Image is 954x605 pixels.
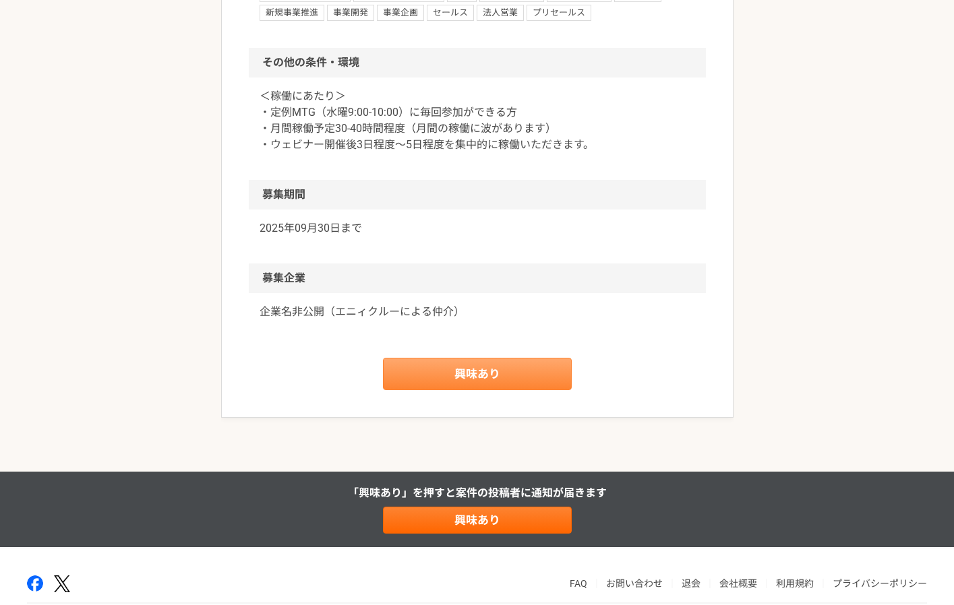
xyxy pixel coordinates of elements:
a: 興味あり [383,507,572,534]
h2: その他の条件・環境 [249,48,706,77]
span: 新規事業推進 [260,5,324,21]
img: facebook-2adfd474.png [27,575,43,592]
span: 事業開発 [327,5,374,21]
img: x-391a3a86.png [54,575,70,592]
span: セールス [427,5,474,21]
span: 事業企画 [377,5,424,21]
p: 「興味あり」を押すと 案件の投稿者に通知が届きます [348,485,607,501]
span: 法人営業 [477,5,524,21]
a: 退会 [682,578,700,589]
p: ＜稼働にあたり＞ ・定例MTG（水曜9:00-10:00）に毎回参加ができる方 ・月間稼働予定30-40時間程度（月間の稼働に波があります） ・ウェビナー開催後3日程度〜5日程度を集中的に稼働い... [260,88,695,153]
a: 会社概要 [719,578,757,589]
p: 2025年09月30日まで [260,220,695,236]
a: FAQ [570,578,587,589]
a: プライバシーポリシー [833,578,927,589]
h2: 募集期間 [249,180,706,210]
a: 企業名非公開（エニィクルーによる仲介） [260,304,695,320]
a: お問い合わせ [606,578,663,589]
h2: 募集企業 [249,263,706,293]
a: 興味あり [383,358,572,390]
span: プリセールス [527,5,591,21]
a: 利用規約 [776,578,814,589]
